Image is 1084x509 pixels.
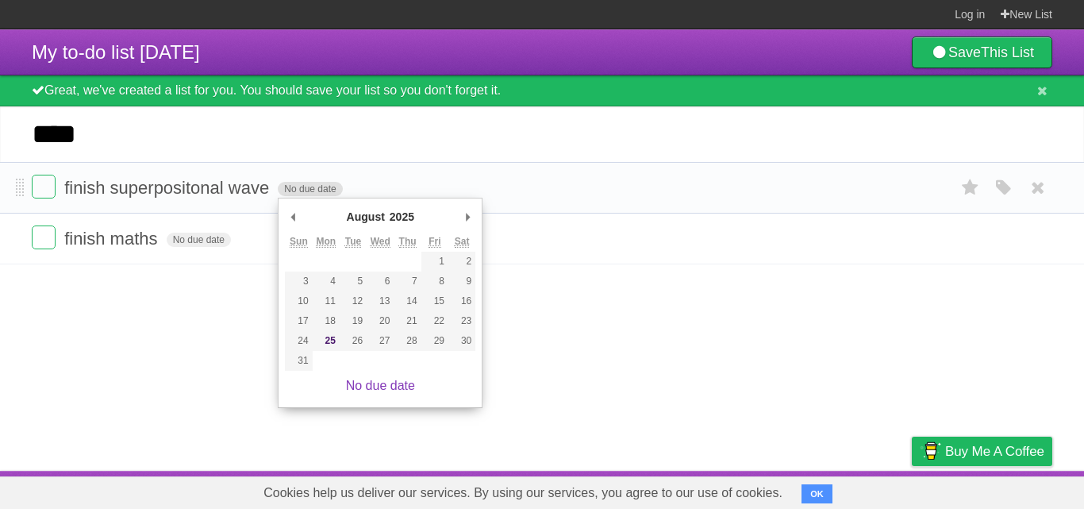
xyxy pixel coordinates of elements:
b: This List [981,44,1034,60]
abbr: Sunday [290,236,308,248]
button: 18 [313,311,340,331]
a: About [701,475,734,505]
button: 22 [421,311,448,331]
button: 23 [448,311,475,331]
button: 29 [421,331,448,351]
abbr: Friday [429,236,440,248]
a: Terms [837,475,872,505]
span: finish maths [64,229,161,249]
span: finish superpositonal wave [64,178,273,198]
button: 16 [448,291,475,311]
button: 21 [394,311,421,331]
button: 24 [285,331,312,351]
img: Buy me a coffee [920,438,941,465]
a: No due date [346,379,415,392]
button: 30 [448,331,475,351]
button: 31 [285,351,312,371]
button: 11 [313,291,340,311]
span: My to-do list [DATE] [32,41,200,63]
label: Star task [955,175,986,201]
abbr: Tuesday [345,236,361,248]
a: Buy me a coffee [912,437,1052,466]
a: Developers [753,475,817,505]
span: Buy me a coffee [945,438,1044,465]
button: 2 [448,252,475,272]
button: 1 [421,252,448,272]
abbr: Saturday [455,236,470,248]
button: 13 [367,291,394,311]
button: OK [801,484,832,503]
label: Done [32,175,56,199]
abbr: Monday [316,236,336,248]
abbr: Thursday [399,236,417,248]
button: 19 [340,311,367,331]
label: Done [32,226,56,249]
a: SaveThis List [912,37,1052,68]
button: Next Month [459,205,475,229]
button: 27 [367,331,394,351]
div: August [344,205,387,229]
button: 7 [394,272,421,291]
span: No due date [167,233,231,247]
div: 2025 [387,205,417,229]
button: 20 [367,311,394,331]
span: No due date [278,182,342,196]
button: 17 [285,311,312,331]
button: 5 [340,272,367,291]
button: 14 [394,291,421,311]
abbr: Wednesday [371,236,390,248]
button: 12 [340,291,367,311]
button: 26 [340,331,367,351]
button: 25 [313,331,340,351]
a: Suggest a feature [952,475,1052,505]
a: Privacy [891,475,932,505]
button: 10 [285,291,312,311]
button: 4 [313,272,340,291]
button: 28 [394,331,421,351]
button: 6 [367,272,394,291]
button: 9 [448,272,475,291]
button: 3 [285,272,312,291]
button: Previous Month [285,205,301,229]
button: 8 [421,272,448,291]
button: 15 [421,291,448,311]
span: Cookies help us deliver our services. By using our services, you agree to our use of cookies. [248,477,798,509]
